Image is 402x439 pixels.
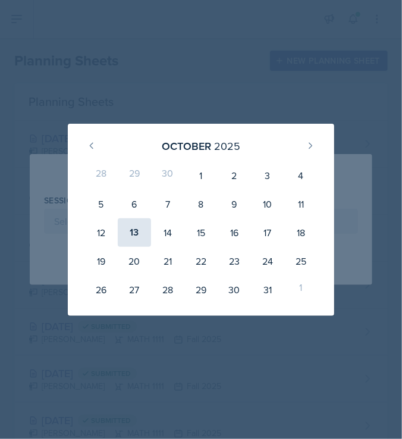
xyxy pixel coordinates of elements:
div: 13 [118,218,151,247]
div: 4 [284,161,318,190]
div: 28 [84,161,118,190]
div: 21 [151,247,184,275]
div: 31 [251,275,284,304]
div: 5 [84,190,118,218]
div: 1 [184,161,218,190]
div: 15 [184,218,218,247]
div: 6 [118,190,151,218]
div: 30 [151,161,184,190]
div: 19 [84,247,118,275]
div: 18 [284,218,318,247]
div: 2025 [214,138,240,154]
div: 27 [118,275,151,304]
div: 3 [251,161,284,190]
div: 11 [284,190,318,218]
div: 17 [251,218,284,247]
div: 23 [218,247,251,275]
div: 20 [118,247,151,275]
div: 22 [184,247,218,275]
div: 29 [184,275,218,304]
div: 2 [218,161,251,190]
div: 14 [151,218,184,247]
div: 25 [284,247,318,275]
div: October [162,138,211,154]
div: 1 [284,275,318,304]
div: 30 [218,275,251,304]
div: 7 [151,190,184,218]
div: 29 [118,161,151,190]
div: 26 [84,275,118,304]
div: 8 [184,190,218,218]
div: 24 [251,247,284,275]
div: 28 [151,275,184,304]
div: 16 [218,218,251,247]
div: 9 [218,190,251,218]
div: 12 [84,218,118,247]
div: 10 [251,190,284,218]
